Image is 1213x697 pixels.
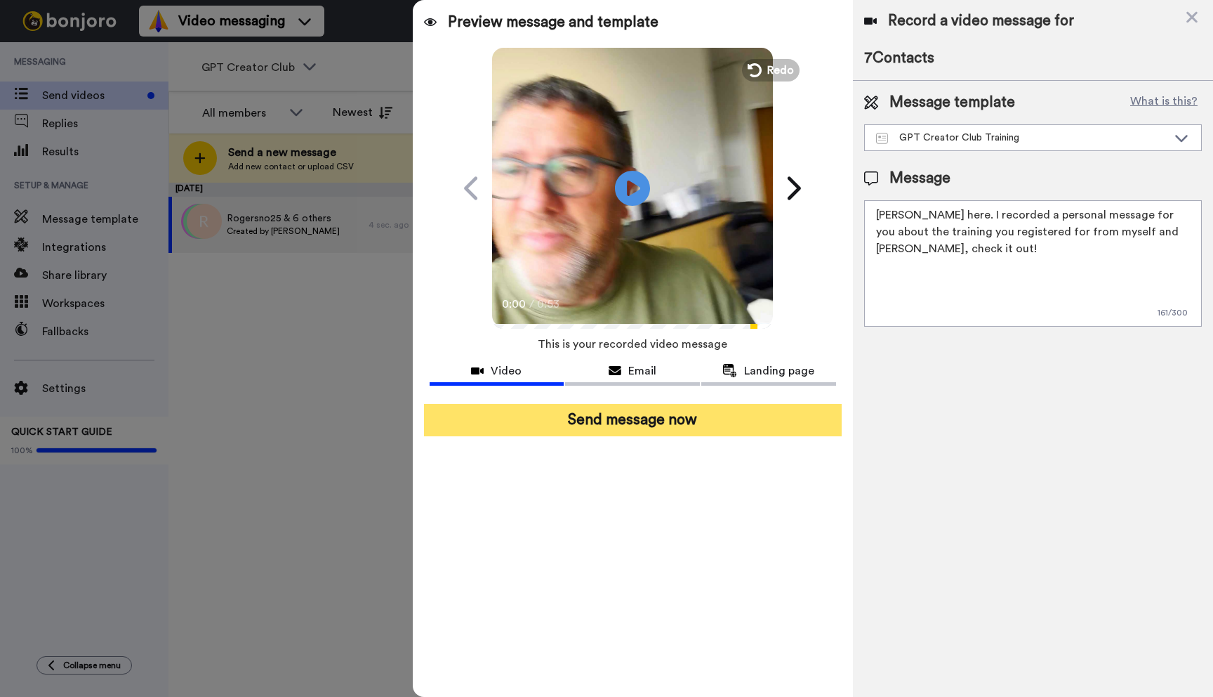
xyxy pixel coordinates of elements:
span: Video [491,363,522,379]
span: Landing page [744,363,814,379]
textarea: [PERSON_NAME] here. I recorded a personal message for you about the training you registered for f... [864,200,1202,327]
span: / [529,296,534,313]
div: GPT Creator Club Training [876,131,1167,145]
button: What is this? [1126,92,1202,113]
span: This is your recorded video message [538,329,727,360]
button: Send message now [424,404,842,436]
span: Email [628,363,656,379]
span: 0:00 [502,296,526,313]
span: 0:53 [537,296,562,313]
span: Message template [889,92,1015,113]
img: Message-temps.svg [876,133,888,144]
span: Message [889,168,950,189]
